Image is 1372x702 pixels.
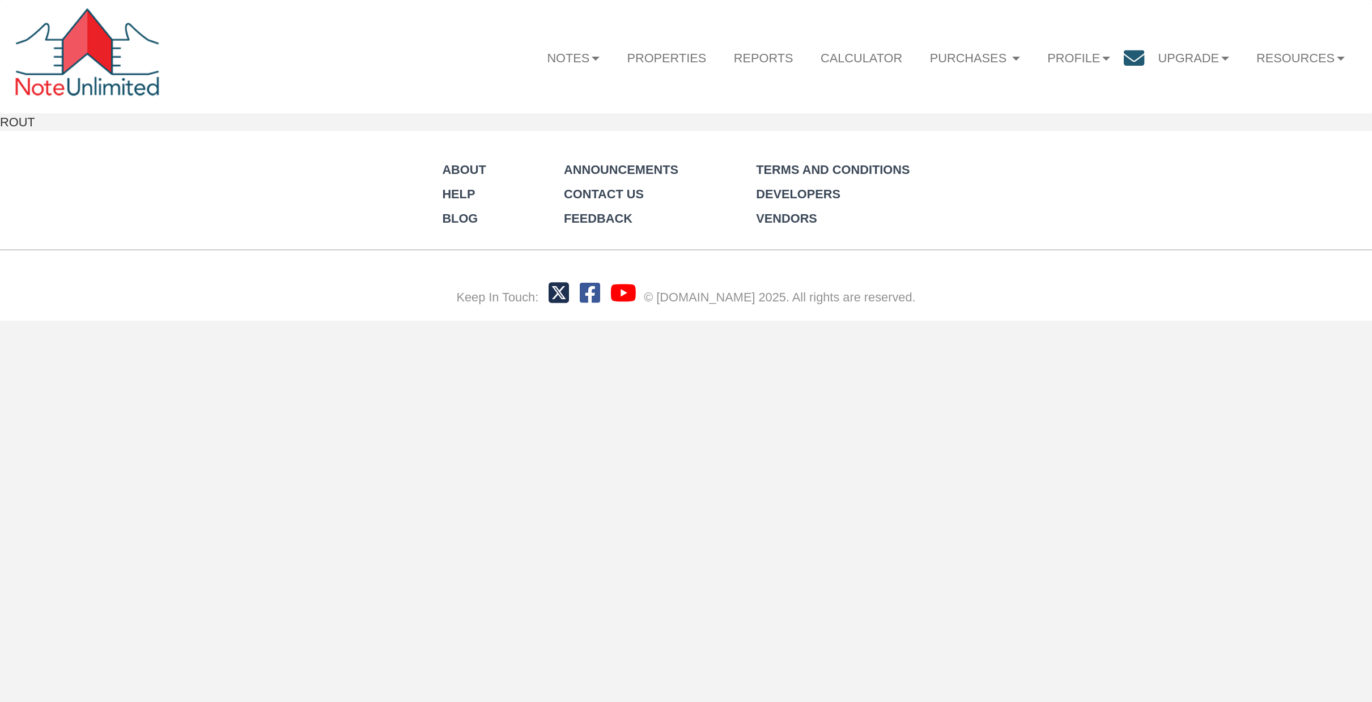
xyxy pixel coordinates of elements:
a: Upgrade [1144,39,1243,78]
a: Profile [1034,39,1124,78]
a: Properties [613,39,720,78]
a: Resources [1243,39,1358,78]
div: Keep In Touch: [456,288,538,306]
a: Contact Us [564,187,644,201]
div: © [DOMAIN_NAME] 2025. All rights are reserved. [644,288,915,306]
a: Developers [756,187,840,201]
a: Help [442,187,475,201]
a: Announcements [564,163,678,177]
a: Reports [720,39,807,78]
a: Vendors [756,211,817,226]
a: Notes [533,39,613,78]
a: Purchases [916,39,1034,78]
a: Calculator [807,39,916,78]
a: Terms and Conditions [756,163,910,177]
a: Blog [442,211,478,226]
a: About [442,163,486,177]
a: Feedback [564,211,632,226]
